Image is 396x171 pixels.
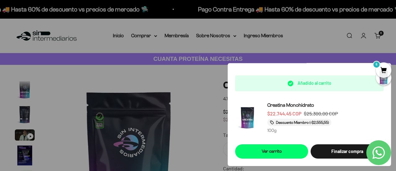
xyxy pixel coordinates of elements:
[379,31,384,36] cart-count: 6
[15,80,35,100] img: Creatina Monohidrato
[131,32,157,40] summary: Comprar
[223,109,247,115] span: $23.000,00
[15,146,35,167] button: Ir al artículo 4
[374,32,381,39] a: 6
[223,96,228,102] span: 4.7
[15,129,35,142] button: Ir al artículo 3
[140,4,344,14] p: Pago Contra Entrega 🚚 Hasta 60% de descuento vs precios de mercado 🛸
[373,61,380,68] mark: 6
[15,146,35,165] img: Creatina Monohidrato
[223,96,381,102] a: 4.74.7 de 5.0 estrellas
[165,33,189,38] a: Membresía
[153,56,243,62] strong: CUANTA PROTEÍNA NECESITAS
[245,131,255,139] span: 100g
[15,105,35,126] button: Ir al artículo 2
[196,32,236,40] summary: Sobre Nosotros
[376,67,391,74] a: 6
[223,116,247,122] span: $25.300,00
[223,131,242,139] legend: Tamaño:
[248,109,267,115] span: Miembro
[15,80,35,101] button: Ir al artículo 1
[244,33,283,38] a: Ingreso Miembros
[223,80,381,91] h1: Creatina Monohidrato
[15,105,35,124] img: Creatina Monohidrato
[113,33,124,38] a: Inicio
[248,116,274,122] span: No Miembro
